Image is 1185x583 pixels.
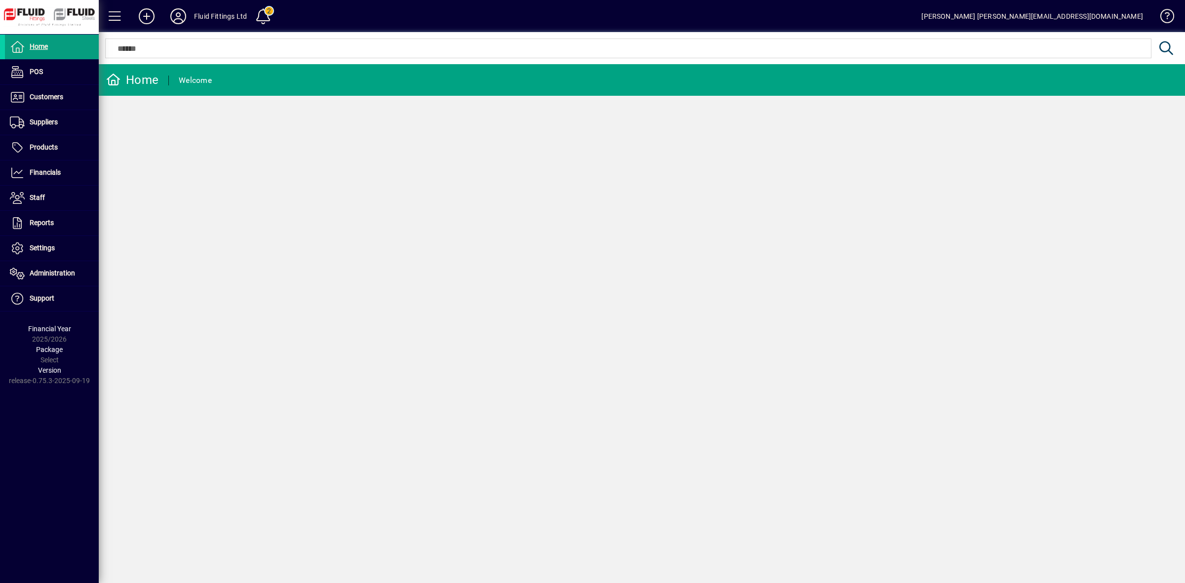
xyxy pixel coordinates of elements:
[30,244,55,252] span: Settings
[30,194,45,201] span: Staff
[30,269,75,277] span: Administration
[5,186,99,210] a: Staff
[30,143,58,151] span: Products
[106,72,158,88] div: Home
[30,42,48,50] span: Home
[1153,2,1173,34] a: Knowledge Base
[30,118,58,126] span: Suppliers
[5,211,99,235] a: Reports
[30,168,61,176] span: Financials
[30,68,43,76] span: POS
[921,8,1143,24] div: [PERSON_NAME] [PERSON_NAME][EMAIL_ADDRESS][DOMAIN_NAME]
[179,73,212,88] div: Welcome
[5,60,99,84] a: POS
[131,7,162,25] button: Add
[30,219,54,227] span: Reports
[162,7,194,25] button: Profile
[28,325,71,333] span: Financial Year
[30,93,63,101] span: Customers
[5,160,99,185] a: Financials
[5,85,99,110] a: Customers
[36,346,63,353] span: Package
[5,261,99,286] a: Administration
[5,236,99,261] a: Settings
[5,286,99,311] a: Support
[38,366,61,374] span: Version
[30,294,54,302] span: Support
[5,110,99,135] a: Suppliers
[194,8,247,24] div: Fluid Fittings Ltd
[5,135,99,160] a: Products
